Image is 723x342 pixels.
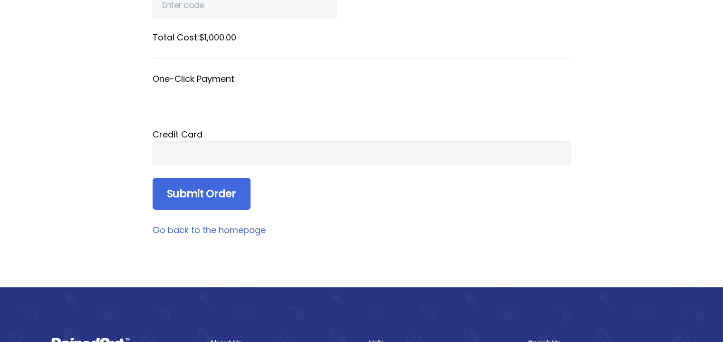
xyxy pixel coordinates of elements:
label: Total Cost: $1,000.00 [153,31,571,44]
a: Go back to the homepage [153,224,266,236]
iframe: Secure card payment input frame [162,148,561,158]
iframe: Secure payment button frame [153,85,571,116]
fieldset: One-Click Payment [153,73,571,116]
input: Submit Order [153,178,251,210]
div: Credit Card [153,128,571,141]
